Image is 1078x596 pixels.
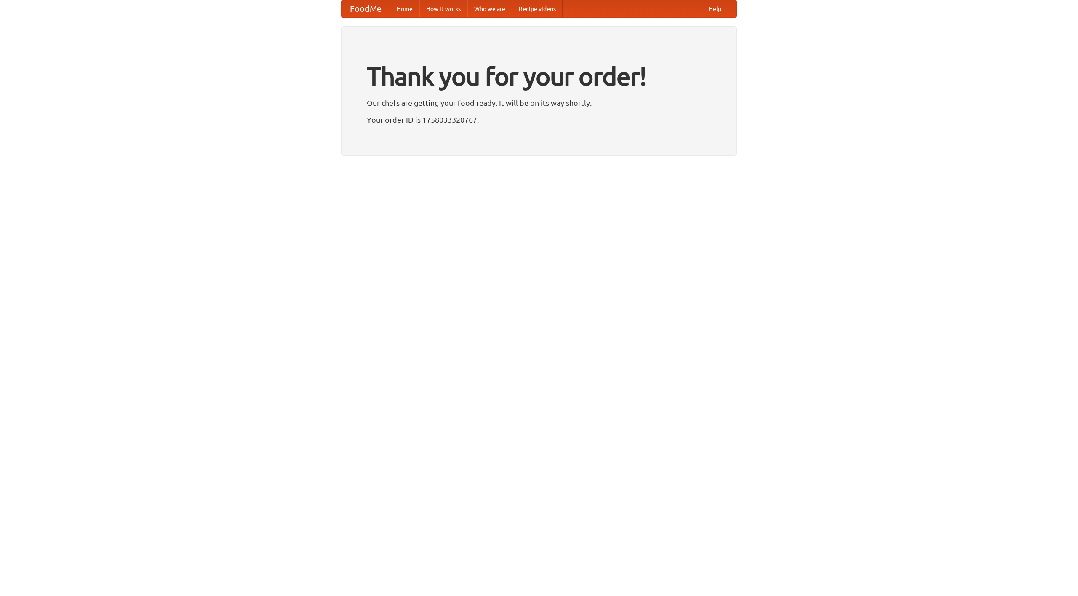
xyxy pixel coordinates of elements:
p: Your order ID is 1758033320767. [367,113,711,126]
a: FoodMe [342,0,390,17]
a: Who we are [467,0,512,17]
a: Home [390,0,419,17]
h1: Thank you for your order! [367,56,711,96]
p: Our chefs are getting your food ready. It will be on its way shortly. [367,96,711,109]
a: Help [702,0,728,17]
a: Recipe videos [512,0,563,17]
a: How it works [419,0,467,17]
